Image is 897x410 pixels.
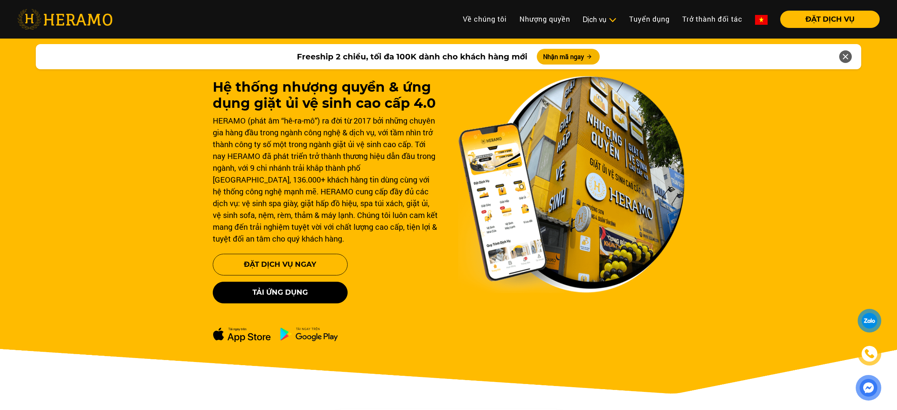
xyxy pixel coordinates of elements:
img: phone-icon [864,348,875,359]
a: Trở thành đối tác [676,11,749,28]
img: heramo-logo.png [17,9,112,30]
img: ch-dowload [280,327,338,341]
a: Về chúng tôi [457,11,513,28]
div: HERAMO (phát âm “hê-ra-mô”) ra đời từ 2017 bởi những chuyên gia hàng đầu trong ngành công nghệ & ... [213,115,439,244]
a: ĐẶT DỊCH VỤ [774,16,880,23]
img: vn-flag.png [755,15,768,25]
div: Dịch vụ [583,14,617,25]
img: apple-dowload [213,327,271,342]
img: banner [458,76,685,293]
button: Nhận mã ngay [537,49,600,65]
a: phone-icon [859,343,880,364]
img: subToggleIcon [608,16,617,24]
span: Freeship 2 chiều, tối đa 100K dành cho khách hàng mới [297,51,527,63]
a: Nhượng quyền [513,11,577,28]
button: Tải ứng dụng [213,282,348,303]
h1: Hệ thống nhượng quyền & ứng dụng giặt ủi vệ sinh cao cấp 4.0 [213,79,439,111]
a: Tuyển dụng [623,11,676,28]
button: Đặt Dịch Vụ Ngay [213,254,348,275]
button: ĐẶT DỊCH VỤ [780,11,880,28]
